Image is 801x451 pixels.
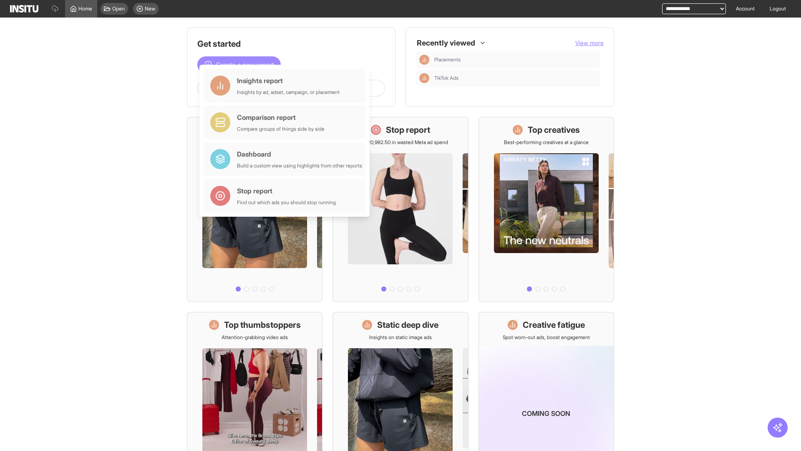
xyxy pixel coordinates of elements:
[419,55,429,65] div: Insights
[237,112,325,122] div: Comparison report
[197,56,281,73] button: Create a new report
[434,75,597,81] span: TikTok Ads
[237,89,340,96] div: Insights by ad, adset, campaign, or placement
[369,334,432,341] p: Insights on static image ads
[10,5,38,13] img: Logo
[237,126,325,132] div: Compare groups of things side by side
[479,117,614,302] a: Top creativesBest-performing creatives at a glance
[504,139,589,146] p: Best-performing creatives at a glance
[528,124,580,136] h1: Top creatives
[78,5,92,12] span: Home
[353,139,448,146] p: Save £20,982.50 in wasted Meta ad spend
[575,39,604,47] button: View more
[386,124,430,136] h1: Stop report
[197,38,385,50] h1: Get started
[145,5,155,12] span: New
[224,319,301,331] h1: Top thumbstoppers
[575,39,604,46] span: View more
[434,56,461,63] span: Placements
[237,186,336,196] div: Stop report
[237,199,336,206] div: Find out which ads you should stop running
[332,117,468,302] a: Stop reportSave £20,982.50 in wasted Meta ad spend
[434,75,458,81] span: TikTok Ads
[237,76,340,86] div: Insights report
[187,117,322,302] a: What's live nowSee all active ads instantly
[237,149,362,159] div: Dashboard
[112,5,125,12] span: Open
[419,73,429,83] div: Insights
[222,334,288,341] p: Attention-grabbing video ads
[434,56,597,63] span: Placements
[377,319,438,331] h1: Static deep dive
[237,162,362,169] div: Build a custom view using highlights from other reports
[216,60,274,70] span: Create a new report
